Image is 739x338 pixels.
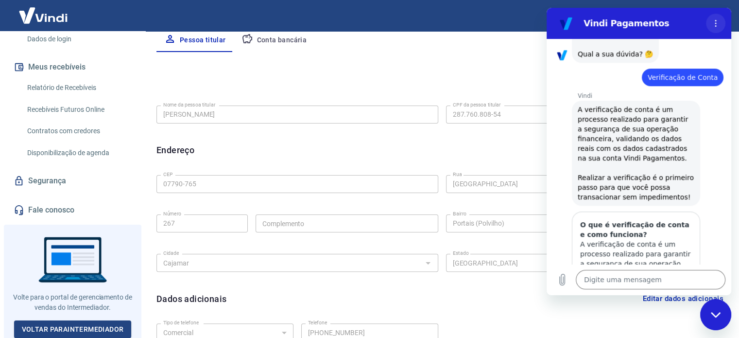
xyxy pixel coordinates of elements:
[163,101,215,108] label: Nome da pessoa titular
[453,101,501,108] label: CPF da pessoa titular
[159,257,419,269] input: Digite aqui algumas palavras para buscar a cidade
[163,171,172,178] label: CEP
[156,29,234,52] button: Pessoa titular
[453,249,469,257] label: Estado
[700,299,731,330] iframe: Botão para abrir a janela de mensagens, conversa em andamento
[156,143,194,157] h6: Endereço
[163,249,179,257] label: Cidade
[692,7,727,25] button: Sair
[308,319,327,326] label: Telefone
[638,289,727,308] button: Editar dados adicionais
[23,143,134,163] a: Disponibilização de agenda
[163,319,199,326] label: Tipo de telefone
[23,29,134,49] a: Dados de login
[453,210,466,217] label: Bairro
[12,199,134,221] a: Fale conosco
[12,170,134,192] a: Segurança
[156,292,226,305] h6: Dados adicionais
[12,0,75,30] img: Vindi
[12,56,134,78] button: Meus recebíveis
[23,121,134,141] a: Contratos com credores
[547,8,731,295] iframe: Janela de mensagens
[163,210,181,217] label: Número
[453,171,462,178] label: Rua
[23,78,134,98] a: Relatório de Recebíveis
[234,29,315,52] button: Conta bancária
[23,100,134,120] a: Recebíveis Futuros Online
